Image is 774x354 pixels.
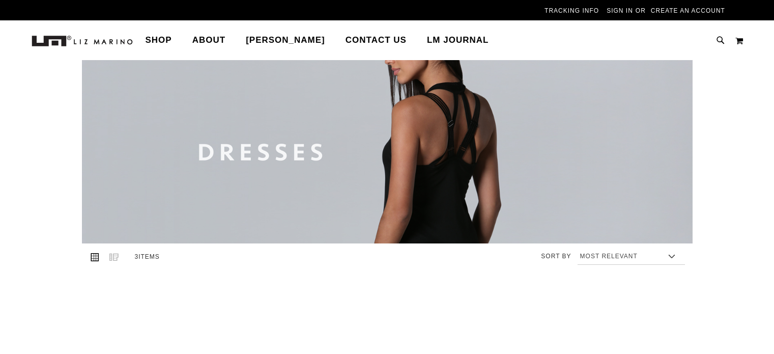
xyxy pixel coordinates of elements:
span: Contact Us [346,35,407,45]
a: store logo [31,35,133,47]
a: Shop [146,32,182,49]
span: About [192,35,225,45]
label: Sort By [541,252,571,261]
strong: Grid [87,249,103,265]
p: Items [135,249,160,265]
a: Sign In [607,7,633,15]
img: Dresses [82,60,693,243]
a: Contact Us [335,32,417,49]
span: LM Journal [427,35,489,45]
span: 3 [135,253,139,260]
a: Create an Account [651,7,725,15]
a: About [182,32,236,49]
a: LM Journal [417,32,499,49]
span: [PERSON_NAME] [246,35,325,45]
a: Tracking Info [544,7,599,15]
a: List [106,249,122,265]
a: [PERSON_NAME] [236,32,335,49]
span: Shop [146,32,172,49]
